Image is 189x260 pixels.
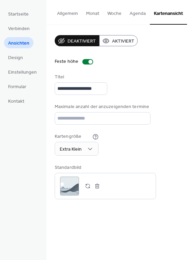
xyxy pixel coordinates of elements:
[4,8,33,19] a: Startseite
[8,40,29,47] span: Ansichten
[60,177,79,196] div: ;
[60,145,82,154] span: Extra Klein
[67,38,96,45] span: Deaktiviert
[8,98,24,105] span: Kontakt
[4,52,27,63] a: Design
[55,133,91,140] div: Kartengröße
[55,103,149,110] div: Maximale anzahl der anzuzeigenden termine
[4,23,34,34] a: Verbinden
[8,25,30,32] span: Verbinden
[4,66,41,77] a: Einstellungen
[55,164,155,171] div: Standardbild
[112,38,134,45] span: Aktiviert
[55,58,78,65] div: Feste höhe
[4,81,30,92] a: Formular
[8,69,37,76] span: Einstellungen
[8,54,23,61] span: Design
[4,37,33,48] a: Ansichten
[55,35,99,46] button: Deaktiviert
[55,74,106,81] div: Titel
[4,95,28,106] a: Kontakt
[8,11,29,18] span: Startseite
[99,35,138,46] button: Aktiviert
[8,83,26,90] span: Formular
